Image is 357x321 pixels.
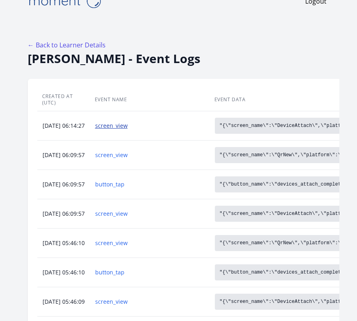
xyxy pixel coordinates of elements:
div: [DATE] 05:46:10 [38,239,90,247]
div: [DATE] 06:09:57 [38,180,90,188]
h2: [PERSON_NAME] - Event Logs [28,51,330,66]
a: screen_view [95,210,204,218]
a: ← Back to Learner Details [28,41,106,49]
a: screen_view [95,151,204,159]
th: Created At (UTC) [37,88,90,111]
th: Event Name [90,88,210,111]
a: screen_view [95,122,204,130]
a: screen_view [95,298,204,306]
div: [DATE] 06:14:27 [38,122,90,130]
div: [DATE] 05:46:10 [38,268,90,276]
div: [DATE] 06:09:57 [38,210,90,218]
a: screen_view [95,239,204,247]
div: [DATE] 05:46:09 [38,298,90,306]
div: [DATE] 06:09:57 [38,151,90,159]
a: button_tap [95,180,204,188]
a: button_tap [95,268,204,276]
